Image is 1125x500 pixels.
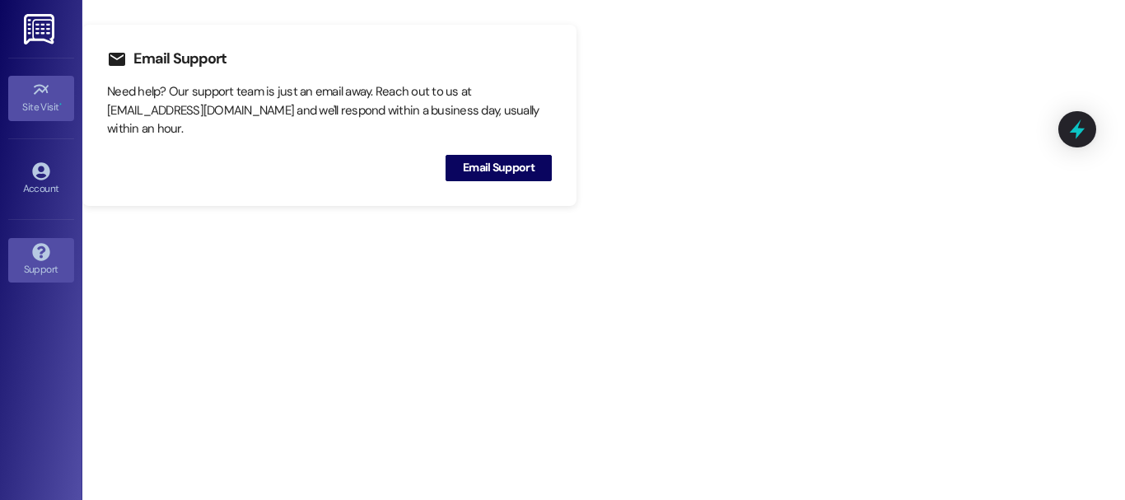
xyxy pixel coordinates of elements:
[8,157,74,202] a: Account
[463,159,534,176] span: Email Support
[8,238,74,283] a: Support
[446,155,552,181] button: Email Support
[24,14,58,44] img: ResiDesk Logo
[8,76,74,120] a: Site Visit •
[107,82,552,138] div: Need help? Our support team is just an email away. Reach out to us at [EMAIL_ADDRESS][DOMAIN_NAME...
[59,99,62,110] span: •
[133,49,226,68] h3: Email Support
